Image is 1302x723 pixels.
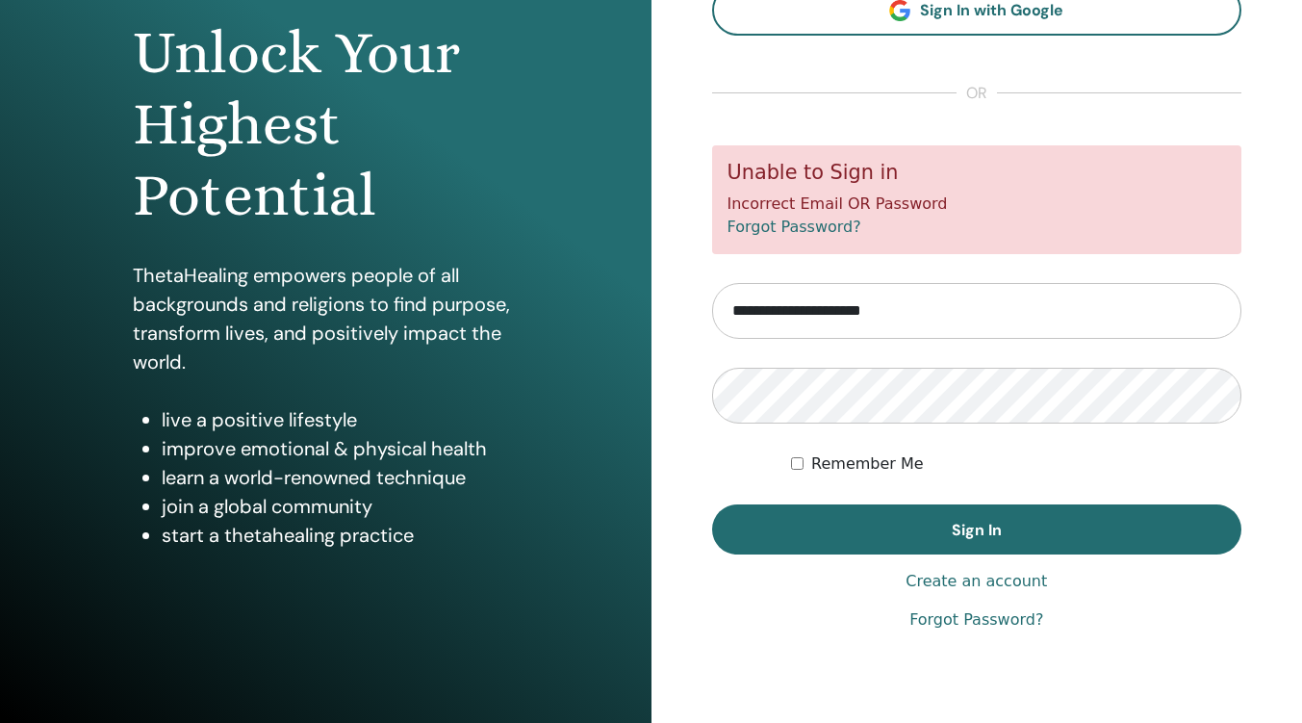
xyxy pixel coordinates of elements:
[957,82,997,105] span: or
[952,520,1002,540] span: Sign In
[728,161,1227,185] h5: Unable to Sign in
[909,608,1043,632] a: Forgot Password?
[162,492,519,521] li: join a global community
[133,261,519,376] p: ThetaHealing empowers people of all backgrounds and religions to find purpose, transform lives, a...
[712,504,1242,555] button: Sign In
[728,218,861,236] a: Forgot Password?
[133,17,519,232] h1: Unlock Your Highest Potential
[162,521,519,550] li: start a thetahealing practice
[811,452,924,476] label: Remember Me
[162,434,519,463] li: improve emotional & physical health
[162,405,519,434] li: live a positive lifestyle
[162,463,519,492] li: learn a world-renowned technique
[906,570,1047,593] a: Create an account
[791,452,1241,476] div: Keep me authenticated indefinitely or until I manually logout
[712,145,1242,254] div: Incorrect Email OR Password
